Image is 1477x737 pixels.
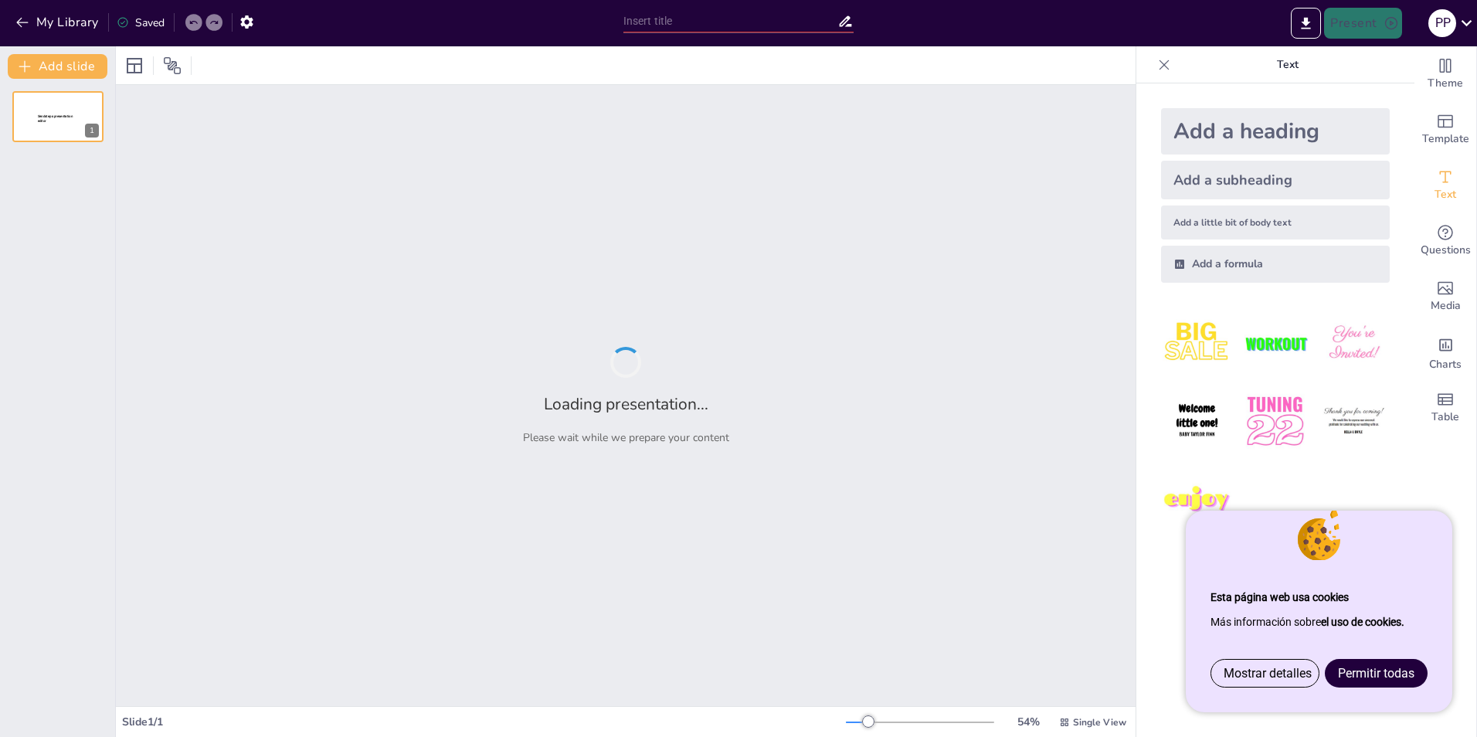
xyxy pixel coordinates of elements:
div: Layout [122,53,147,78]
p: Text [1177,46,1399,83]
span: Position [163,56,182,75]
div: 1 [85,124,99,138]
img: 2.jpeg [1239,307,1311,379]
span: Table [1431,409,1459,426]
div: p p [1428,9,1456,37]
button: Present [1324,8,1401,39]
img: 1.jpeg [1161,307,1233,379]
img: 5.jpeg [1239,385,1311,457]
span: Single View [1073,716,1126,729]
span: Permitir todas [1338,666,1414,681]
img: 7.jpeg [1161,464,1233,536]
span: Template [1422,131,1469,148]
span: Sendsteps presentation editor [38,114,73,123]
div: Saved [117,15,165,30]
div: Change the overall theme [1414,46,1476,102]
button: Export to PowerPoint [1291,8,1321,39]
div: Add a formula [1161,246,1390,283]
div: Add text boxes [1414,158,1476,213]
p: Please wait while we prepare your content [523,430,729,445]
div: Slide 1 / 1 [122,715,846,729]
img: 4.jpeg [1161,385,1233,457]
a: el uso de cookies. [1321,616,1404,628]
span: Mostrar detalles [1224,666,1312,681]
div: 54 % [1010,715,1047,729]
h2: Loading presentation... [544,393,708,415]
div: Get real-time input from your audience [1414,213,1476,269]
div: Add a subheading [1161,161,1390,199]
span: Media [1431,297,1461,314]
span: Questions [1421,242,1471,259]
div: Add a heading [1161,108,1390,155]
img: 3.jpeg [1318,307,1390,379]
div: Add charts and graphs [1414,324,1476,380]
input: Insert title [623,10,838,32]
a: Mostrar detalles [1211,660,1324,687]
img: 6.jpeg [1318,385,1390,457]
button: My Library [12,10,105,35]
p: Más información sobre [1210,610,1428,634]
div: 1 [12,91,104,142]
button: p p [1428,8,1456,39]
span: Theme [1428,75,1463,92]
span: Text [1435,186,1456,203]
div: Add a table [1414,380,1476,436]
button: Add slide [8,54,107,79]
div: Add ready made slides [1414,102,1476,158]
div: Add a little bit of body text [1161,205,1390,239]
a: Permitir todas [1326,660,1427,687]
strong: Esta página web usa cookies [1210,591,1349,603]
div: Add images, graphics, shapes or video [1414,269,1476,324]
span: Charts [1429,356,1462,373]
